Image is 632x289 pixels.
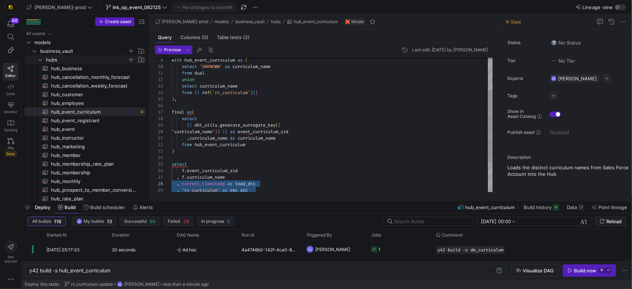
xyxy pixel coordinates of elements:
span: as [238,57,243,63]
span: . [184,174,187,180]
span: ) [172,148,174,154]
span: curriculum_name [238,135,276,141]
button: Build [55,201,79,213]
button: Build now⌘⏎ [563,264,616,277]
span: final [172,109,184,115]
button: Successful89 [120,217,160,226]
span: as [222,187,227,193]
div: 14 [155,89,163,96]
span: dbt_utils [194,122,217,128]
span: (0) [202,35,208,40]
span: Stale [511,19,521,25]
div: 13 [155,83,163,89]
span: Ad hoc [177,258,233,275]
span: , [177,181,179,187]
span: } [255,90,258,95]
span: Ad hoc [177,241,233,258]
span: [PERSON_NAME] [124,282,159,287]
div: 129e5708-cba3-415b-8f43-e3fae5df9e48 [237,258,302,275]
div: 11 [155,70,163,76]
span: Model [351,19,364,24]
span: Table tests [217,35,250,40]
div: 10 [155,63,163,70]
span: ( [192,109,194,115]
span: ( [276,122,278,128]
div: 29 [155,187,163,194]
span: PRs [8,146,14,150]
button: Create asset [95,17,134,26]
span: hub_event_curriculum [465,204,515,210]
span: hub_rate_plan​​​​​​​​​​ [51,195,138,203]
button: No tierNo Tier [549,56,577,65]
div: All assets [26,31,45,36]
button: 66 [3,17,18,30]
div: 26 [155,167,163,174]
div: Press SPACE to select this row. [25,64,146,73]
div: Press SPACE to select this row. [25,38,146,47]
span: hub_event_registrant​​​​​​​​​​ [51,116,138,125]
a: hub_employee​​​​​​​​​​ [25,99,146,107]
span: [ [278,122,281,128]
button: models [213,17,231,26]
button: hubs [269,17,283,26]
span: from [182,70,192,76]
span: (2) [243,35,250,40]
div: 28 [155,180,163,187]
button: [PERSON_NAME]-prod [154,17,210,26]
div: 16 [155,102,163,109]
span: hub_membership​​​​​​​​​​ [51,169,138,177]
span: hub_marketing​​​​​​​​​​ [51,143,138,151]
span: hub_cancellation_monthly_forecast​​​​​​​​​​ [51,73,138,81]
span: from [182,90,192,95]
a: hub_business​​​​​​​​​​ [25,64,146,73]
div: MN [117,281,123,287]
span: curriculum_name [233,64,271,69]
span: Monitor [4,110,17,114]
a: Editor [3,63,18,81]
div: Press SPACE to select this row. [25,55,146,64]
span: hub_employee​​​​​​​​​​ [51,99,138,107]
span: rv_curriculum update [71,282,113,287]
img: undefined [346,20,350,24]
span: DAG Name [177,233,199,238]
div: Press SPACE to select this row. [25,160,146,168]
span: Triggered By [306,233,332,238]
button: Point lineage [589,201,631,213]
div: 17 [155,109,163,115]
div: Press SPACE to select this row. [25,151,146,160]
span: { [197,90,200,95]
span: Publish asset [507,130,535,135]
span: from [182,142,192,148]
span: y42 build -s dm_curriculum [438,247,503,252]
span: with [172,57,182,63]
div: Press SPACE to select this row. [25,99,146,107]
span: as [230,135,235,141]
div: 22 [155,141,163,148]
button: Preview [155,46,184,54]
button: Getstarted [3,238,18,266]
span: Catalog [4,128,17,132]
span: Data [567,204,577,210]
div: Press SPACE to select this row. [25,29,146,38]
span: Lineage view [582,4,613,10]
span: lnk_op_event_082125 [113,4,161,10]
input: End datetime [516,218,564,224]
kbd: ⏎ [606,268,611,273]
span: less than a minute ago [163,282,209,287]
span: [PERSON_NAME]-prod [162,19,208,24]
y42-duration: 20 seconds [112,247,135,252]
span: as [227,181,233,187]
span: 0 [227,218,230,224]
a: Catalog [3,117,18,135]
span: 13 [107,218,112,224]
span: dual [194,70,205,76]
a: hub_instructor​​​​​​​​​​ [25,133,146,142]
span: curriculum_name [189,135,227,141]
span: , [174,96,177,102]
p: Loads the distinct curriculum names from Sales Force Account into the Hub [507,164,629,177]
div: 19 [155,122,163,128]
button: In progress0 [197,217,235,226]
div: 18 [155,115,163,122]
span: 29 [183,218,189,224]
span: Experts [507,76,544,81]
